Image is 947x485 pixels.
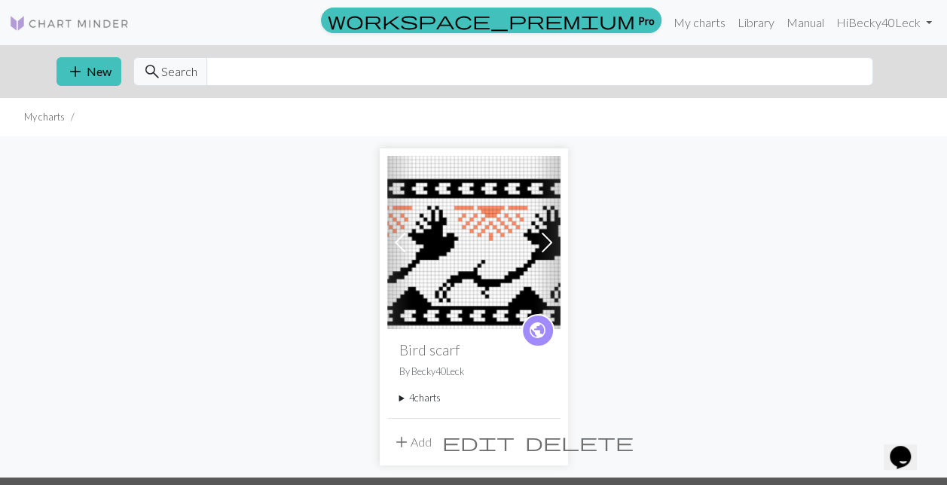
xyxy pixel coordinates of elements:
[528,319,547,342] span: public
[321,8,661,33] a: Pro
[525,432,634,453] span: delete
[442,433,515,451] i: Edit
[393,432,411,453] span: add
[387,233,561,248] a: Quetzal
[399,391,548,405] summary: 4charts
[24,110,65,124] li: My charts
[781,8,830,38] a: Manual
[57,57,121,86] button: New
[830,8,938,38] a: HiBecky40Leck
[143,61,161,82] span: search
[328,10,635,31] span: workspace_premium
[161,63,197,81] span: Search
[520,428,639,456] button: Delete
[528,316,547,346] i: public
[442,432,515,453] span: edit
[521,314,554,347] a: public
[399,341,548,358] h2: Bird scarf
[66,61,84,82] span: add
[399,365,548,379] p: By Becky40Leck
[9,14,130,32] img: Logo
[437,428,520,456] button: Edit
[667,8,732,38] a: My charts
[387,156,561,329] img: Quetzal
[387,428,437,456] button: Add
[732,8,781,38] a: Library
[884,425,932,470] iframe: chat widget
